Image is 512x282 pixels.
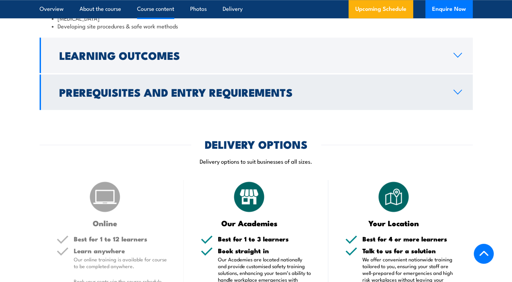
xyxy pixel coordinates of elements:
a: Learning Outcomes [40,38,473,73]
h3: Online [57,219,154,227]
h5: Best for 4 or more learners [362,236,456,242]
h5: Book straight in [218,248,311,254]
p: Delivery options to suit businesses of all sizes. [40,157,473,165]
p: Our online training is available for course to be completed anywhere. [74,256,167,269]
h2: Learning Outcomes [59,50,443,60]
h3: Our Academies [201,219,298,227]
h2: Prerequisites and Entry Requirements [59,87,443,97]
h2: DELIVERY OPTIONS [205,139,308,149]
h5: Best for 1 to 3 learners [218,236,311,242]
h5: Best for 1 to 12 learners [74,236,167,242]
a: Prerequisites and Entry Requirements [40,74,473,110]
h5: Learn anywhere [74,248,167,254]
h5: Talk to us for a solution [362,248,456,254]
li: Developing site procedures & safe work methods [52,22,461,30]
h3: Your Location [345,219,442,227]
